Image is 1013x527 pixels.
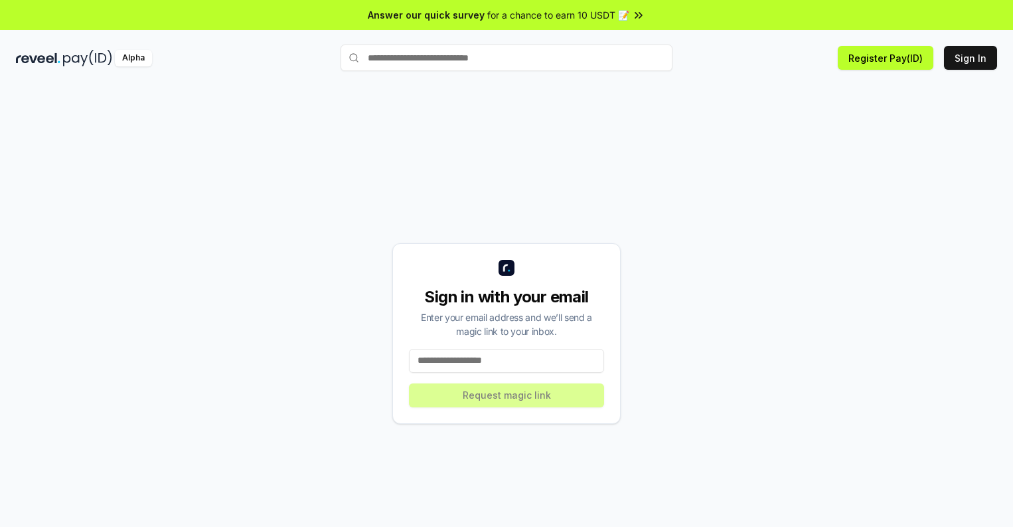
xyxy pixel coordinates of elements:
div: Sign in with your email [409,286,604,308]
img: pay_id [63,50,112,66]
div: Enter your email address and we’ll send a magic link to your inbox. [409,310,604,338]
span: for a chance to earn 10 USDT 📝 [487,8,629,22]
img: logo_small [499,260,514,276]
div: Alpha [115,50,152,66]
span: Answer our quick survey [368,8,485,22]
img: reveel_dark [16,50,60,66]
button: Register Pay(ID) [838,46,933,70]
button: Sign In [944,46,997,70]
